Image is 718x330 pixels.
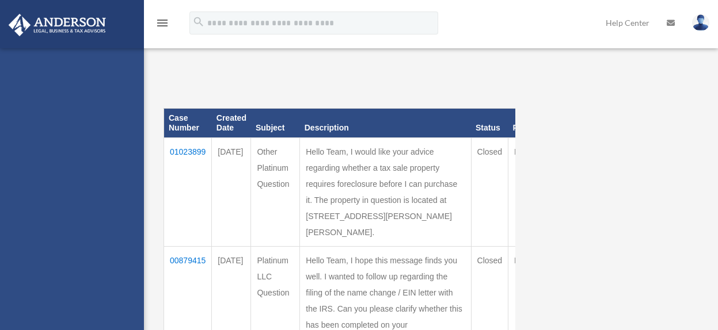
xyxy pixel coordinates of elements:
th: Status [471,109,508,138]
td: Normal [508,137,546,246]
th: Created Date [212,109,251,138]
td: [DATE] [212,137,251,246]
i: search [192,16,205,28]
img: Anderson Advisors Platinum Portal [5,14,109,36]
td: Closed [471,137,508,246]
i: menu [155,16,169,30]
th: Description [300,109,471,138]
th: Priority [508,109,546,138]
td: Hello Team, I would like your advice regarding whether a tax sale property requires foreclosure b... [300,137,471,246]
td: 01023899 [164,137,212,246]
img: User Pic [692,14,709,31]
th: Case Number [164,109,212,138]
td: Other Platinum Question [251,137,300,246]
th: Subject [251,109,300,138]
a: menu [155,20,169,30]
